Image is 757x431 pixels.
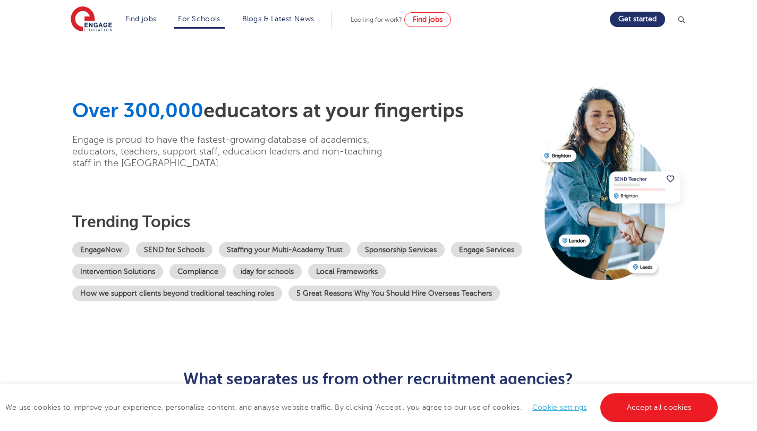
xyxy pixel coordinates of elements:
[351,16,402,23] span: Looking for work?
[72,242,130,257] a: EngageNow
[72,286,282,301] a: How we support clients beyond traditional teaching roles
[72,99,533,123] h1: educators at your fingertips
[125,15,157,23] a: Find jobs
[610,12,665,27] a: Get started
[118,370,639,388] h2: What separates us from other recruitment agencies?
[178,15,220,23] a: For Schools
[451,242,522,257] a: Engage Services
[539,82,690,280] img: Recruitment hero image
[413,15,443,23] span: Find jobs
[72,212,533,231] h3: Trending topics
[600,393,718,422] a: Accept all cookies
[532,403,587,411] a: Cookie settings
[71,6,112,33] img: Engage Education
[404,12,451,27] a: Find jobs
[72,264,163,279] a: Intervention Solutions
[5,403,720,411] span: We use cookies to improve your experience, personalise content, and analyse website traffic. By c...
[242,15,314,23] a: Blogs & Latest News
[72,99,203,122] span: Over 300,000
[288,286,500,301] a: 5 Great Reasons Why You Should Hire Overseas Teachers
[72,134,399,169] p: Engage is proud to have the fastest-growing database of academics, educators, teachers, support s...
[308,264,386,279] a: Local Frameworks
[169,264,226,279] a: Compliance
[357,242,445,257] a: Sponsorship Services
[136,242,212,257] a: SEND for Schools
[233,264,302,279] a: iday for schools
[219,242,351,257] a: Staffing your Multi-Academy Trust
